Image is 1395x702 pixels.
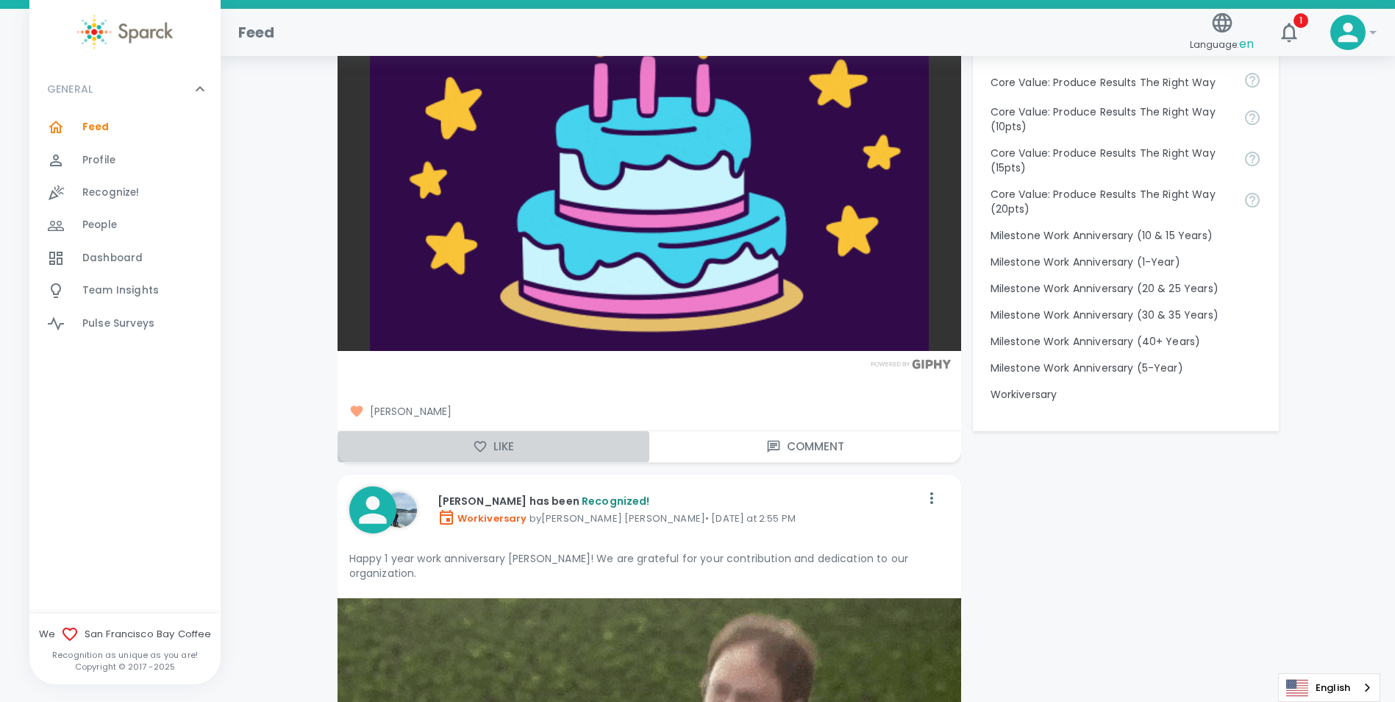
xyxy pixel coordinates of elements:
[82,283,159,298] span: Team Insights
[82,185,140,200] span: Recognize!
[29,15,221,49] a: Sparck logo
[991,187,1232,216] p: Core Value: Produce Results The Right Way (20pts)
[29,308,221,340] a: Pulse Surveys
[47,82,93,96] p: GENERAL
[1244,109,1261,127] svg: Find success working together and doing the right thing
[29,67,221,111] div: GENERAL
[991,387,1261,402] p: Workiversary
[29,242,221,274] a: Dashboard
[338,431,649,462] button: Like
[82,120,110,135] span: Feed
[649,431,961,462] button: Comment
[1278,673,1380,702] aside: Language selected: English
[29,111,221,143] a: Feed
[349,404,949,419] span: [PERSON_NAME]
[1278,673,1380,702] div: Language
[1190,35,1254,54] span: Language:
[991,104,1232,134] p: Core Value: Produce Results The Right Way (10pts)
[82,218,117,233] span: People
[438,508,920,526] p: by [PERSON_NAME] [PERSON_NAME] • [DATE] at 2:55 PM
[991,228,1261,243] p: Milestone Work Anniversary (10 & 15 Years)
[991,75,1232,90] p: Core Value: Produce Results The Right Way
[1184,7,1260,59] button: Language:en
[238,21,275,44] h1: Feed
[29,111,221,346] div: GENERAL
[991,334,1261,349] p: Milestone Work Anniversary (40+ Years)
[991,308,1261,322] p: Milestone Work Anniversary (30 & 35 Years)
[82,316,154,331] span: Pulse Surveys
[349,551,949,581] p: Happy 1 year work anniversary [PERSON_NAME]! We are grateful for your contribution and dedication...
[991,281,1261,296] p: Milestone Work Anniversary (20 & 25 Years)
[1271,15,1307,50] button: 1
[1279,674,1380,701] a: English
[1244,71,1261,89] svg: Find success working together and doing the right thing
[438,494,920,508] p: [PERSON_NAME] has been
[29,177,221,209] a: Recognize!
[438,511,527,525] span: Workiversary
[82,153,115,168] span: Profile
[29,209,221,241] a: People
[29,625,221,643] span: We San Francisco Bay Coffee
[991,255,1261,269] p: Milestone Work Anniversary (1-Year)
[1244,150,1261,168] svg: Find success working together and doing the right thing
[582,494,650,508] span: Recognized!
[82,251,143,266] span: Dashboard
[1294,13,1308,28] span: 1
[29,144,221,177] a: Profile
[867,359,955,369] img: Powered by GIPHY
[1239,35,1254,52] span: en
[991,146,1232,175] p: Core Value: Produce Results The Right Way (15pts)
[382,492,417,528] img: Picture of Anna Belle Heredia
[29,649,221,661] p: Recognition as unique as you are!
[29,661,221,673] p: Copyright © 2017 - 2025
[29,274,221,307] a: Team Insights
[77,15,173,49] img: Sparck logo
[991,361,1261,375] p: Milestone Work Anniversary (5-Year)
[1244,191,1261,209] svg: Find success working together and doing the right thing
